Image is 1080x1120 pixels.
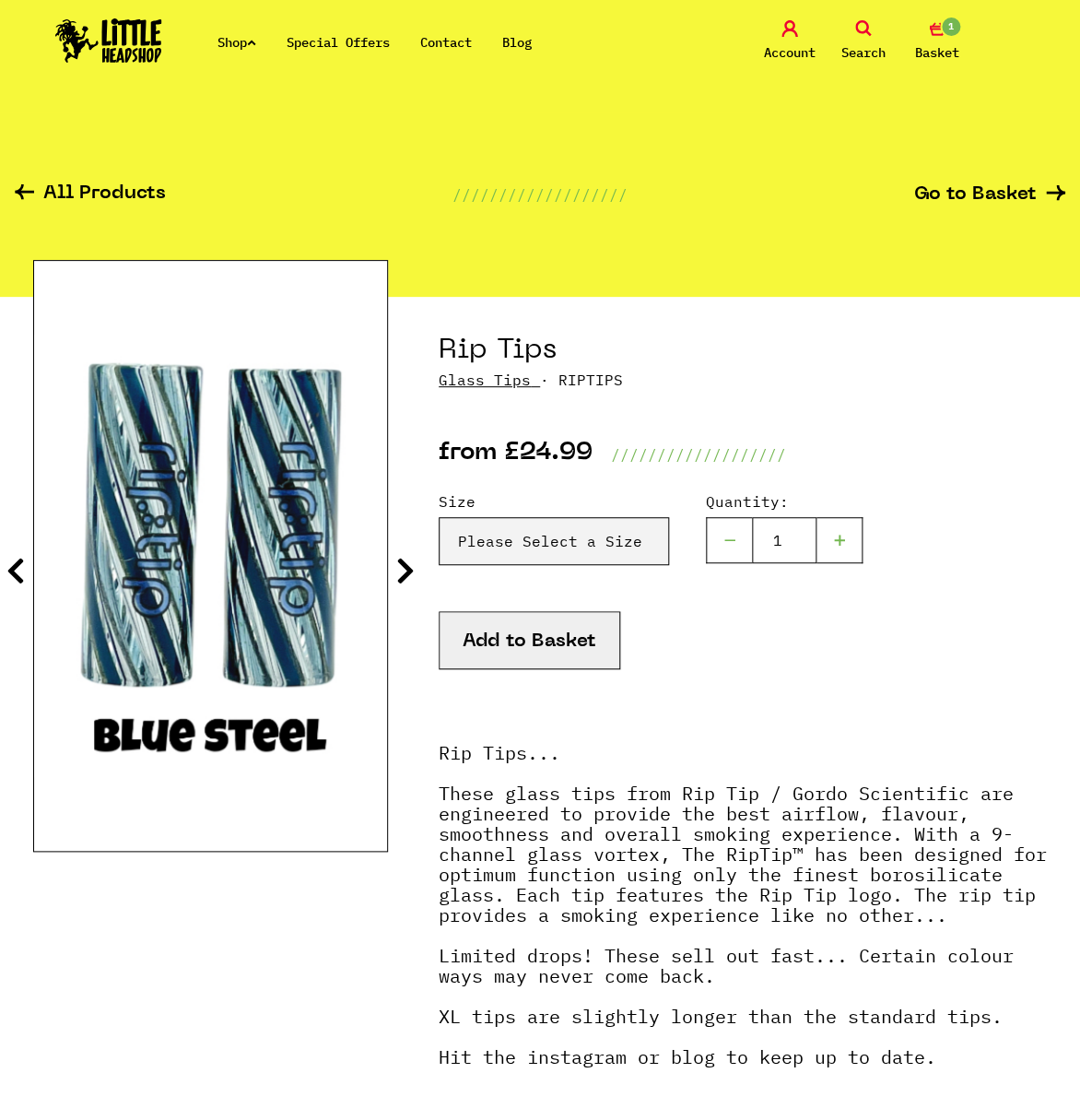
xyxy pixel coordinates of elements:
input: 1 [752,517,816,563]
a: All Products [15,184,166,206]
span: 1 [940,16,962,38]
a: 1 Basket [905,20,969,64]
a: Glass Tips [439,371,531,389]
img: Rip Tips image 23 [34,335,388,777]
p: from £24.99 [439,443,593,466]
label: Quantity: [706,490,863,513]
p: /////////////////// [452,183,628,206]
p: · RIPTIPS [439,369,1047,391]
span: Search [841,41,886,64]
label: Size [439,490,669,513]
a: Go to Basket [914,185,1065,205]
a: Account [757,20,822,64]
strong: Rip Tips... These glass tips from Rip Tip / Gordo Scientific are engineered to provide the best a... [439,740,1047,1069]
span: Account [764,41,816,64]
a: Shop [217,34,256,51]
a: Special Offers [287,34,390,51]
a: Search [831,20,896,64]
a: Blog [502,34,532,51]
img: Little Head Shop Logo [55,18,162,63]
h1: Rip Tips [439,334,1047,369]
button: Add to Basket [439,611,620,669]
p: /////////////////// [611,443,786,466]
span: Basket [915,41,959,64]
a: Contact [420,34,472,51]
